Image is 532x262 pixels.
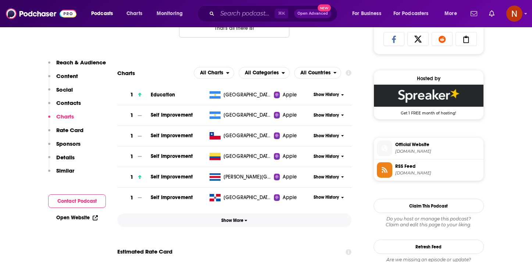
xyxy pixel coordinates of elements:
span: Official Website [395,141,481,148]
p: Charts [56,113,74,120]
button: Show History [311,194,346,201]
a: Apple [274,153,311,160]
p: Social [56,86,73,93]
button: open menu [294,67,342,79]
a: [GEOGRAPHIC_DATA] [207,132,274,139]
span: Do you host or manage this podcast? [374,216,484,222]
span: Apple [283,194,297,201]
span: Open Advanced [297,12,328,15]
span: Education [151,92,175,98]
p: Reach & Audience [56,59,106,66]
button: open menu [347,8,390,20]
a: Charts [122,8,147,20]
span: More [444,8,457,19]
span: For Podcasters [393,8,429,19]
p: Similar [56,167,74,174]
button: Nothing here. [179,18,289,38]
span: Chile [224,132,271,139]
input: Search podcasts, credits, & more... [217,8,275,20]
span: Show More [221,218,247,223]
span: Colombia [224,153,271,160]
span: New [318,4,331,11]
button: Similar [48,167,74,181]
a: RSS Feed[DOMAIN_NAME] [377,162,481,178]
div: Search podcasts, credits, & more... [204,5,344,22]
button: Contact Podcast [48,194,106,208]
a: Self Improvement [151,112,193,118]
button: Contacts [48,99,81,113]
button: Details [48,154,75,167]
a: Open Website [56,215,98,221]
span: Get 1 FREE month of hosting! [374,107,483,116]
h3: 1 [130,132,133,140]
a: Self Improvement [151,153,193,159]
a: Share on Facebook [383,32,405,46]
span: Show History [314,92,339,98]
span: Apple [283,91,297,99]
a: 1 [117,188,151,208]
span: Costa Rica [224,173,271,181]
span: spreaker.com [395,170,481,176]
a: [GEOGRAPHIC_DATA] [207,153,274,160]
span: All Categories [245,70,279,75]
button: open menu [151,8,192,20]
button: Sponsors [48,140,81,154]
span: Apple [283,153,297,160]
a: Apple [274,194,311,201]
h2: Charts [117,70,135,77]
h3: 1 [130,111,133,120]
h2: Platforms [194,67,234,79]
span: spreaker.com [395,149,481,154]
button: Social [48,86,73,100]
button: Rate Card [48,127,83,140]
div: Claim and edit this page to your liking. [374,216,484,228]
button: Show History [311,92,346,98]
span: Podcasts [91,8,113,19]
a: 1 [117,105,151,125]
span: Argentina [224,91,271,99]
h3: 1 [130,194,133,202]
p: Rate Card [56,127,83,134]
button: open menu [239,67,290,79]
span: All Countries [300,70,331,75]
img: User Profile [506,6,522,22]
a: Apple [274,132,311,139]
span: ⌘ K [275,9,288,18]
span: Show History [314,174,339,180]
button: Show History [311,112,346,118]
span: Estimated Rate Card [117,245,172,259]
span: Apple [283,132,297,139]
a: Share on X/Twitter [407,32,429,46]
img: Spreaker Deal: Get 1 FREE month of hosting! [374,85,483,107]
p: Sponsors [56,140,81,147]
h3: 1 [130,91,133,99]
button: open menu [389,8,439,20]
span: Show History [314,194,339,201]
button: Refresh Feed [374,240,484,254]
a: 1 [117,85,151,105]
span: All Charts [200,70,223,75]
span: Apple [283,173,297,181]
button: Show profile menu [506,6,522,22]
a: Spreaker Deal: Get 1 FREE month of hosting! [374,85,483,115]
span: Show History [314,133,339,139]
span: Logged in as AdelNBM [506,6,522,22]
button: Reach & Audience [48,59,106,72]
img: Podchaser - Follow, Share and Rate Podcasts [6,7,76,21]
a: 1 [117,167,151,187]
span: Show History [314,153,339,160]
p: Content [56,72,78,79]
p: Contacts [56,99,81,106]
a: Self Improvement [151,132,193,139]
a: [GEOGRAPHIC_DATA] [207,194,274,201]
h2: Categories [239,67,290,79]
p: Details [56,154,75,161]
a: Copy Link [456,32,477,46]
button: Show History [311,174,346,180]
button: open menu [439,8,466,20]
span: Charts [126,8,142,19]
a: 1 [117,146,151,167]
span: RSS Feed [395,163,481,170]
